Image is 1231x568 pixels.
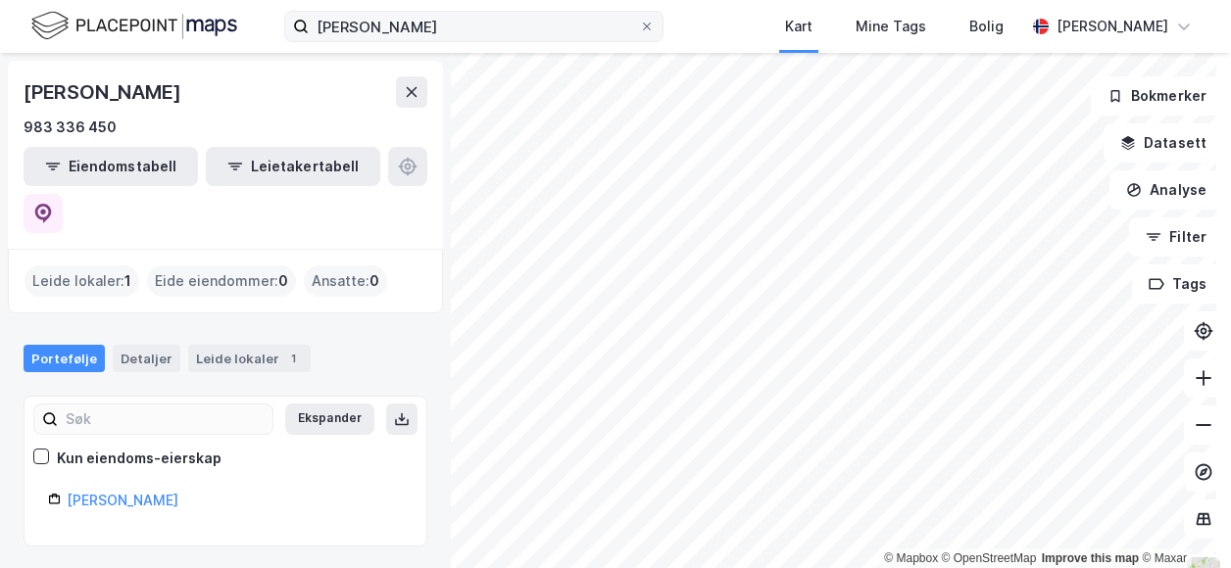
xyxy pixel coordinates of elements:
[113,345,180,372] div: Detaljer
[278,269,288,293] span: 0
[25,265,139,297] div: Leide lokaler :
[206,147,380,186] button: Leietakertabell
[942,551,1037,565] a: OpenStreetMap
[1109,170,1223,210] button: Analyse
[24,116,117,139] div: 983 336 450
[1042,551,1139,565] a: Improve this map
[283,349,303,368] div: 1
[285,403,374,435] button: Ekspander
[57,447,222,470] div: Kun eiendoms-eierskap
[884,551,938,565] a: Mapbox
[124,269,131,293] span: 1
[1129,217,1223,257] button: Filter
[369,269,379,293] span: 0
[785,15,812,38] div: Kart
[67,492,178,508] a: [PERSON_NAME]
[856,15,926,38] div: Mine Tags
[58,404,272,434] input: Søk
[969,15,1004,38] div: Bolig
[147,265,296,297] div: Eide eiendommer :
[24,76,184,108] div: [PERSON_NAME]
[1132,264,1223,304] button: Tags
[31,9,237,43] img: logo.f888ab2527a4732fd821a326f86c7f29.svg
[309,12,639,41] input: Søk på adresse, matrikkel, gårdeiere, leietakere eller personer
[24,345,105,372] div: Portefølje
[1057,15,1168,38] div: [PERSON_NAME]
[188,345,311,372] div: Leide lokaler
[304,265,387,297] div: Ansatte :
[1091,76,1223,116] button: Bokmerker
[24,147,198,186] button: Eiendomstabell
[1104,123,1223,163] button: Datasett
[1133,474,1231,568] iframe: Chat Widget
